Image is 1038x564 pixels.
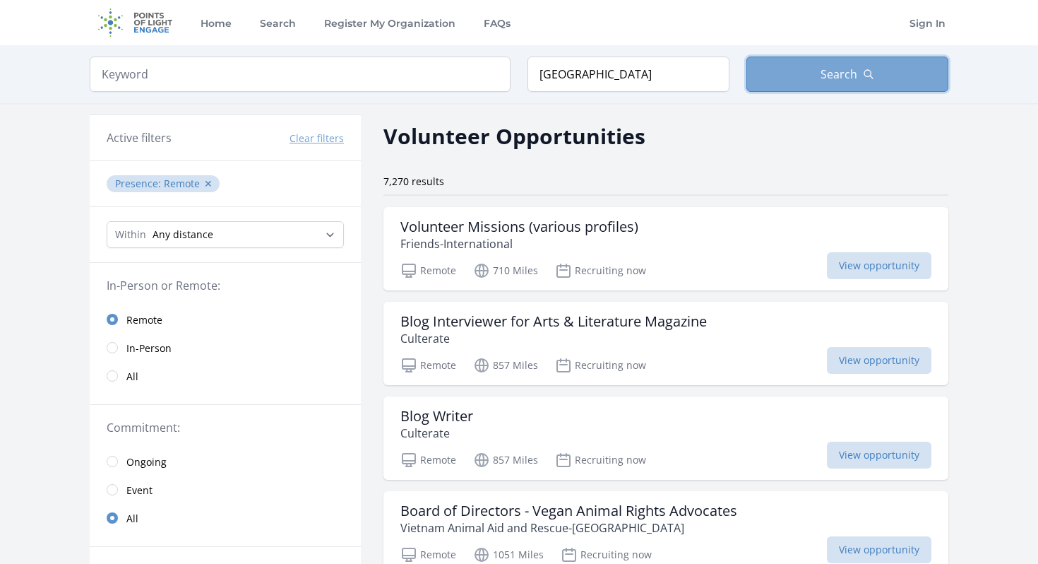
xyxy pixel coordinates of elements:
a: Remote [90,305,361,334]
span: In-Person [126,341,172,356]
h3: Board of Directors - Vegan Animal Rights Advocates [400,503,737,519]
input: Location [527,57,729,92]
h3: Active filters [107,129,172,146]
button: Search [746,57,948,92]
p: Friends-International [400,235,638,252]
p: Recruiting now [555,357,646,374]
span: Presence : [115,177,164,190]
p: Remote [400,262,456,279]
legend: Commitment: [107,419,344,436]
a: In-Person [90,334,361,362]
p: Remote [400,452,456,469]
legend: In-Person or Remote: [107,277,344,294]
p: Remote [400,546,456,563]
p: Recruiting now [555,452,646,469]
h2: Volunteer Opportunities [383,120,645,152]
h3: Blog Writer [400,408,473,425]
p: 710 Miles [473,262,538,279]
h3: Volunteer Missions (various profiles) [400,218,638,235]
span: View opportunity [827,442,931,469]
p: Culterate [400,425,473,442]
a: Volunteer Missions (various profiles) Friends-International Remote 710 Miles Recruiting now View ... [383,207,948,290]
a: Blog Writer Culterate Remote 857 Miles Recruiting now View opportunity [383,396,948,480]
span: All [126,512,138,526]
span: View opportunity [827,536,931,563]
span: Remote [164,177,200,190]
span: All [126,370,138,384]
p: Culterate [400,330,707,347]
a: All [90,362,361,390]
span: Event [126,483,153,498]
span: View opportunity [827,347,931,374]
p: 857 Miles [473,452,538,469]
a: Ongoing [90,447,361,476]
p: Recruiting now [561,546,652,563]
p: Recruiting now [555,262,646,279]
span: Ongoing [126,455,167,469]
p: Vietnam Animal Aid and Rescue-[GEOGRAPHIC_DATA] [400,519,737,536]
h3: Blog Interviewer for Arts & Literature Magazine [400,313,707,330]
a: All [90,504,361,532]
span: Search [821,66,857,83]
p: 857 Miles [473,357,538,374]
span: Remote [126,313,162,327]
p: Remote [400,357,456,374]
input: Keyword [90,57,511,92]
span: View opportunity [827,252,931,279]
button: Clear filters [290,131,344,146]
span: 7,270 results [383,175,444,188]
select: Search Radius [107,221,344,248]
p: 1051 Miles [473,546,544,563]
button: ✕ [204,177,213,191]
a: Blog Interviewer for Arts & Literature Magazine Culterate Remote 857 Miles Recruiting now View op... [383,302,948,385]
a: Event [90,476,361,504]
